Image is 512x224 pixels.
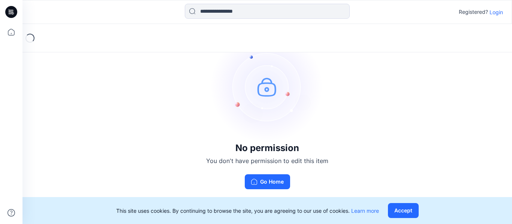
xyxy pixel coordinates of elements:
[351,208,379,214] a: Learn more
[459,7,488,16] p: Registered?
[116,207,379,215] p: This site uses cookies. By continuing to browse the site, you are agreeing to our use of cookies.
[211,31,323,143] img: no-perm.svg
[388,203,419,218] button: Accept
[206,156,328,165] p: You don't have permission to edit this item
[206,143,328,153] h3: No permission
[245,174,290,189] button: Go Home
[490,8,503,16] p: Login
